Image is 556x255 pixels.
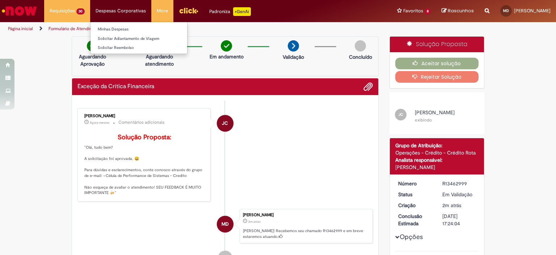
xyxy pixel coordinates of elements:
span: More [157,7,168,15]
b: Solução Proposta: [118,133,171,141]
small: exibindo [415,117,432,123]
div: R13462999 [442,180,476,187]
span: JC [222,115,228,132]
p: "Olá, tudo bem? A solicitação foi aprovada. 😀 Para dúvidas e esclarecimentos, conte conosco atrav... [84,134,205,196]
div: [PERSON_NAME] [395,164,479,171]
div: Solução Proposta [390,37,484,52]
dt: Número [393,180,437,187]
time: 29/08/2025 15:25:27 [90,120,109,125]
span: Despesas Corporativas [96,7,146,15]
div: Maria Julia Stankevicius Damiani [217,216,233,233]
p: Aguardando atendimento [142,53,177,67]
p: Em andamento [210,53,244,60]
p: +GenAi [233,7,251,16]
p: Concluído [349,53,372,61]
img: check-circle-green.png [87,40,98,52]
dt: Conclusão Estimada [393,213,437,227]
button: Adicionar anexos [363,82,373,91]
div: Padroniza [209,7,251,16]
p: Validação [283,53,304,61]
span: 2m atrás [442,202,461,209]
time: 29/08/2025 15:24:01 [248,219,261,224]
h2: Exceção da Crítica Financeira Histórico de tíquete [77,83,154,90]
button: Aceitar solução [395,58,479,69]
a: Solicitar Adiantamento de Viagem [90,35,187,43]
dt: Status [393,191,437,198]
span: 2m atrás [248,219,261,224]
a: Página inicial [8,26,33,32]
span: Rascunhos [448,7,474,14]
li: Maria Julia Stankevicius Damiani [77,209,373,244]
div: [DATE] 17:24:04 [442,213,476,227]
span: JC [399,112,403,117]
div: [PERSON_NAME] [243,213,369,217]
div: Analista responsável: [395,156,479,164]
span: MD [222,215,229,233]
span: Requisições [50,7,75,15]
img: arrow-next.png [288,40,299,52]
dt: Criação [393,202,437,209]
img: img-circle-grey.png [355,40,366,52]
span: 30 [76,8,85,15]
span: Agora mesmo [90,120,109,125]
div: undefined Off-line [217,115,233,132]
p: Aguardando Aprovação [75,53,110,67]
a: Rascunhos [442,8,474,15]
span: [PERSON_NAME] [514,8,551,14]
small: Comentários adicionais [118,119,165,126]
span: [PERSON_NAME] [415,109,455,116]
a: Solicitar Reembolso [90,44,187,52]
img: ServiceNow [1,4,38,18]
img: check-circle-green.png [221,40,232,52]
span: Favoritos [403,7,423,15]
time: 29/08/2025 15:24:01 [442,202,461,209]
img: click_logo_yellow_360x200.png [179,5,198,16]
div: Em Validação [442,191,476,198]
ul: Despesas Corporativas [90,22,188,54]
div: 29/08/2025 15:24:01 [442,202,476,209]
ul: Trilhas de página [5,22,365,36]
span: 8 [425,8,431,15]
a: Minhas Despesas [90,25,187,33]
div: Grupo de Atribuição: [395,142,479,149]
div: [PERSON_NAME] [84,114,205,118]
p: [PERSON_NAME]! Recebemos seu chamado R13462999 e em breve estaremos atuando. [243,228,369,239]
div: Operações - Crédito - Crédito Rota [395,149,479,156]
button: Rejeitar Solução [395,71,479,83]
a: Formulário de Atendimento [49,26,102,32]
span: MD [503,8,509,13]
